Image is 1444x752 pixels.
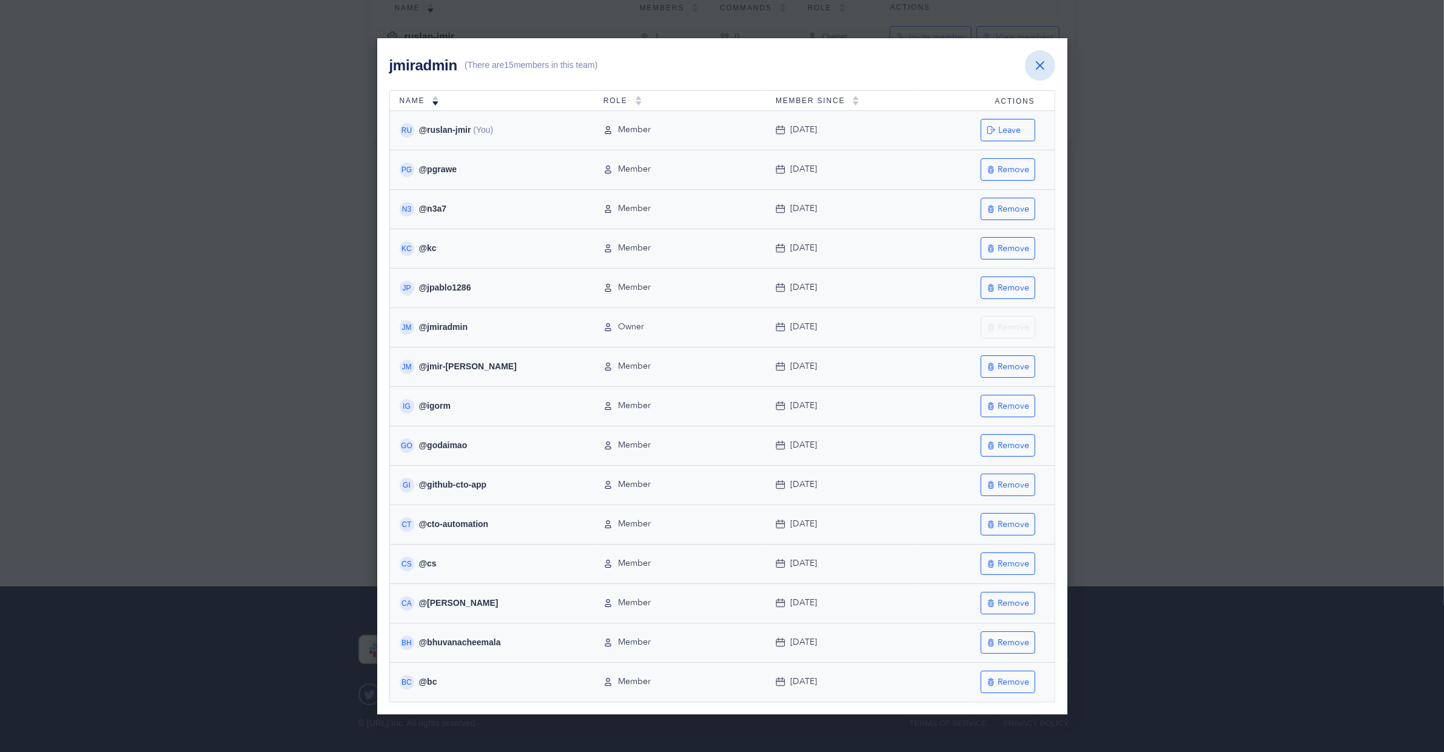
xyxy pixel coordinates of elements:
[390,517,584,532] div: @ cto-automation
[403,482,411,489] span: GI
[603,96,635,105] span: Role
[401,600,412,607] span: CA
[390,360,584,374] div: @ jmir-[PERSON_NAME]
[603,320,756,334] div: Owner
[981,434,1035,457] button: Remove
[390,123,584,138] div: @ ruslan-jmir
[603,281,756,294] div: Member
[390,557,584,571] div: @ cs
[603,596,756,609] div: Member
[401,639,412,646] span: BH
[981,592,1035,614] button: Remove
[986,124,1030,136] div: Leave
[986,479,1030,491] div: Remove
[981,277,1035,299] button: Remove
[390,320,584,335] div: @ jmiradmin
[635,96,642,106] img: sorting-empty.svg
[776,202,908,215] div: [DATE]
[603,557,756,570] div: Member
[401,679,412,686] span: BC
[776,636,908,649] div: [DATE]
[603,163,756,176] div: Member
[776,517,908,531] div: [DATE]
[603,399,756,412] div: Member
[981,631,1035,654] button: Remove
[981,355,1035,378] button: Remove
[986,321,1030,333] div: Remove
[402,284,411,292] span: JP
[603,517,756,531] div: Member
[918,90,1055,110] th: Actions
[776,675,908,688] div: [DATE]
[981,316,1035,338] button: Remove
[402,521,412,528] span: CT
[981,237,1035,260] button: Remove
[390,202,584,217] div: @ n3a7
[390,675,584,690] div: @ bc
[776,123,908,136] div: [DATE]
[776,478,908,491] div: [DATE]
[776,399,908,412] div: [DATE]
[465,59,597,71] span: (There are 15 members in this team)
[986,282,1030,294] div: Remove
[400,96,432,105] span: Name
[852,96,859,106] img: sorting-empty.svg
[986,400,1030,412] div: Remove
[403,403,411,410] span: IG
[603,675,756,688] div: Member
[401,442,412,449] span: GO
[986,558,1030,569] div: Remove
[776,163,908,176] div: [DATE]
[401,245,412,252] span: KC
[390,596,584,611] div: @ [PERSON_NAME]
[390,636,584,650] div: @ bhuvanacheemala
[986,637,1030,648] div: Remove
[776,281,908,294] div: [DATE]
[986,597,1030,609] div: Remove
[390,438,584,453] div: @ godaimao
[981,119,1035,141] button: Leave
[432,96,439,106] img: sorting-down.svg
[603,636,756,649] div: Member
[401,166,412,173] span: PG
[401,560,412,568] span: CS
[401,127,412,134] span: RU
[390,281,584,295] div: @ jpablo1286
[981,158,1035,181] button: Remove
[776,96,852,105] span: Member Since
[776,596,908,609] div: [DATE]
[776,557,908,570] div: [DATE]
[981,552,1035,575] button: Remove
[402,324,412,331] span: JM
[471,124,494,136] span: (You)
[603,438,756,452] div: Member
[776,320,908,334] div: [DATE]
[986,361,1030,372] div: Remove
[986,440,1030,451] div: Remove
[603,360,756,373] div: Member
[390,241,584,256] div: @ kc
[981,513,1035,535] button: Remove
[603,241,756,255] div: Member
[390,163,584,177] div: @ pgrawe
[776,360,908,373] div: [DATE]
[986,203,1030,215] div: Remove
[776,438,908,452] div: [DATE]
[776,241,908,255] div: [DATE]
[986,519,1030,530] div: Remove
[603,123,756,136] div: Member
[981,671,1035,693] button: Remove
[986,164,1030,175] div: Remove
[603,202,756,215] div: Member
[402,363,412,371] span: JM
[981,474,1035,496] button: Remove
[390,399,584,414] div: @ igorm
[603,478,756,491] div: Member
[981,395,1035,417] button: Remove
[986,243,1030,254] div: Remove
[986,676,1030,688] div: Remove
[981,198,1035,220] button: Remove
[389,55,458,76] h1: jmiradmin
[402,206,411,213] span: N3
[390,478,584,492] div: @ github-cto-app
